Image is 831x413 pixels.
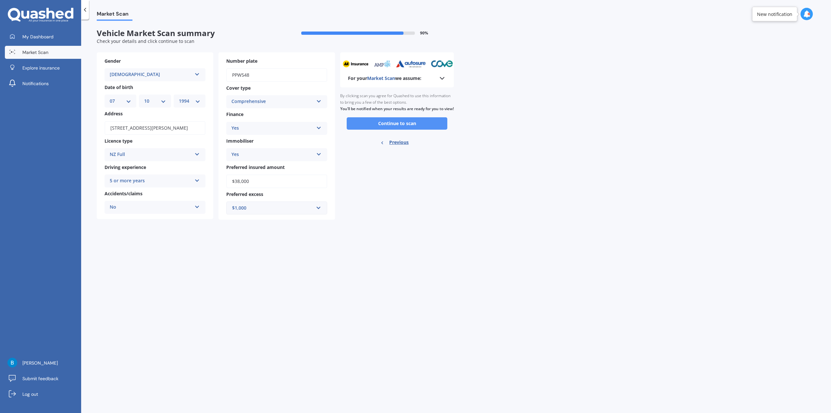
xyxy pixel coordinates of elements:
[22,80,49,87] span: Notifications
[369,60,387,68] img: amp_sm.png
[5,46,81,59] a: Market Scan
[22,360,58,366] span: [PERSON_NAME]
[347,117,447,130] button: Continue to scan
[340,106,454,111] b: You’ll be notified when your results are ready for you to view!
[348,75,421,82] b: For your we assume:
[367,75,395,81] span: Market Scan
[105,138,132,144] span: Licence type
[97,11,132,19] span: Market Scan
[338,60,364,68] img: aa_sm.webp
[340,87,454,117] div: By clicking scan you agree for Quashed to use this information to bring you a few of the best opt...
[22,49,48,56] span: Market Scan
[22,375,58,382] span: Submit feedback
[105,111,123,117] span: Address
[22,65,60,71] span: Explore insurance
[5,388,81,401] a: Log out
[231,124,314,132] div: Yes
[226,85,251,91] span: Cover type
[226,58,257,64] span: Number plate
[110,203,192,211] div: No
[7,358,17,368] img: AATXAJw2npkH29ErhahoRlKwsCQLGCVvs9_RPryCOcwn=s96-c
[231,151,314,159] div: Yes
[22,33,54,40] span: My Dashboard
[420,31,428,35] span: 90 %
[5,356,81,369] a: [PERSON_NAME]
[231,98,314,106] div: Comprehensive
[454,60,473,68] img: tower_sm.png
[110,71,192,79] div: [DEMOGRAPHIC_DATA]
[5,61,81,74] a: Explore insurance
[757,11,792,17] div: New notification
[5,30,81,43] a: My Dashboard
[5,372,81,385] a: Submit feedback
[232,204,314,212] div: $1,000
[22,391,38,397] span: Log out
[105,190,143,197] span: Accidents/claims
[389,137,409,147] span: Previous
[226,164,285,170] span: Preferred insured amount
[97,38,194,44] span: Check your details and click continue to scan
[391,60,422,68] img: autosure_sm.webp
[105,164,146,170] span: Driving experience
[427,60,449,68] img: cove_sm.webp
[110,177,192,185] div: 5 or more years
[105,84,133,90] span: Date of birth
[97,29,275,38] span: Vehicle Market Scan summary
[226,111,243,118] span: Finance
[105,58,121,64] span: Gender
[226,191,263,197] span: Preferred excess
[226,138,254,144] span: Immobiliser
[110,151,192,159] div: NZ Full
[5,77,81,90] a: Notifications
